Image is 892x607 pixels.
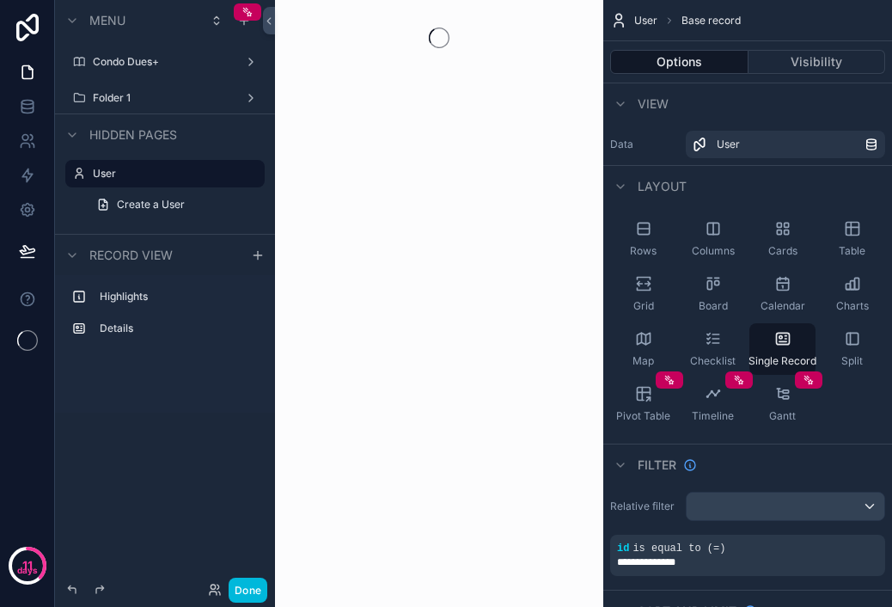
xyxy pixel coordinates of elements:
span: Record view [89,247,173,264]
span: id [617,543,629,555]
span: User [717,138,740,151]
span: Layout [638,178,687,195]
span: Checklist [690,354,736,368]
span: Split [841,354,863,368]
button: Options [610,50,748,74]
div: scrollable content [55,275,275,359]
button: Pivot Table [610,378,676,430]
span: Cards [768,244,797,258]
span: Charts [836,299,869,313]
span: View [638,95,669,113]
span: User [634,14,657,28]
button: Rows [610,213,676,265]
button: Columns [680,213,746,265]
button: Single Record [749,323,816,375]
label: Highlights [100,290,251,303]
label: User [93,167,254,181]
button: Map [610,323,676,375]
span: Create a User [117,198,185,212]
span: Base record [681,14,741,28]
span: Gantt [769,409,796,423]
button: Gantt [749,378,816,430]
span: Single Record [748,354,816,368]
span: Table [839,244,865,258]
button: Table [819,213,885,265]
p: days [17,564,38,578]
button: Split [819,323,885,375]
button: Charts [819,268,885,320]
label: Data [610,138,679,151]
button: Grid [610,268,676,320]
button: Visibility [748,50,886,74]
label: Folder 1 [93,91,230,105]
button: Cards [749,213,816,265]
span: Map [632,354,654,368]
label: Condo Dues+ [93,55,230,69]
span: Timeline [692,409,734,423]
button: Timeline [680,378,746,430]
p: 11 [22,557,33,574]
span: Hidden pages [89,126,177,144]
span: Menu [89,12,125,29]
span: is equal to (=) [632,543,725,555]
span: Board [699,299,728,313]
button: Calendar [749,268,816,320]
label: Relative filter [610,500,679,513]
button: Board [680,268,746,320]
button: Done [229,578,267,603]
a: Create a User [86,191,265,218]
label: Details [100,322,251,335]
span: Grid [633,299,654,313]
a: User [686,131,885,158]
button: Checklist [680,323,746,375]
span: Columns [692,244,735,258]
span: Rows [630,244,657,258]
span: Filter [638,457,676,474]
span: Pivot Table [616,409,670,423]
span: Calendar [761,299,805,313]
